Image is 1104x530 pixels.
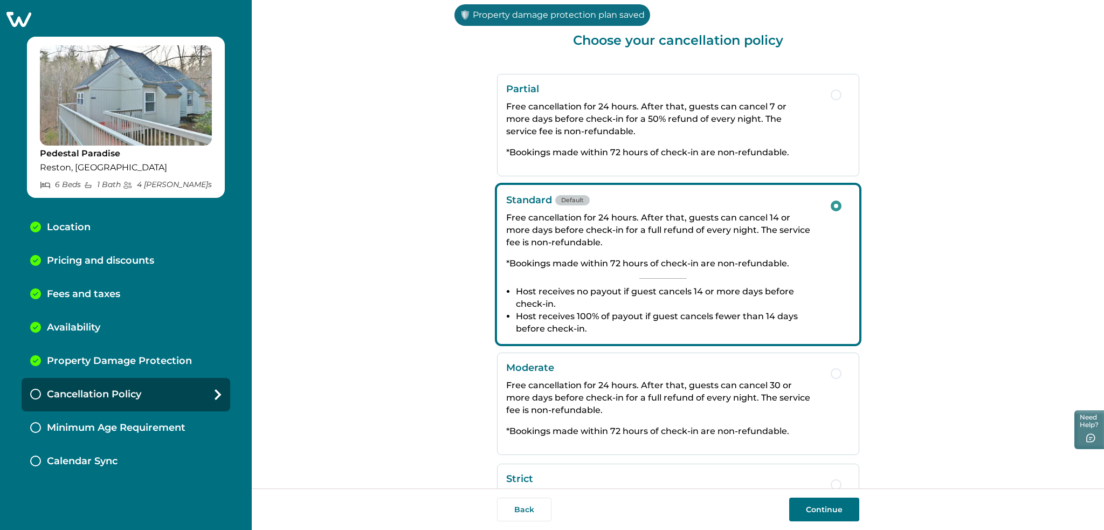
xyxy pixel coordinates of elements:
img: propertyImage_Pedestal Paradise [40,45,212,146]
button: ModerateFree cancellation for 24 hours. After that, guests can cancel 30 or more days before chec... [497,353,859,455]
p: *Bookings made within 72 hours of check-in are non-refundable. [506,146,820,159]
p: Property Damage Protection [47,355,192,367]
button: Back [497,498,551,521]
li: Host receives no payout if guest cancels 14 or more days before check-in. [516,285,820,310]
li: Host receives 100% of payout if guest cancels fewer than 14 days before check-in. [516,310,820,335]
p: Free cancellation for 24 hours. After that, guests can cancel 7 or more days before check-in for ... [506,100,820,137]
p: Cancellation Policy [47,389,141,401]
p: Standard [506,194,820,206]
p: *Bookings made within 72 hours of check-in are non-refundable. [506,425,820,437]
p: Pedestal Paradise [40,148,212,159]
p: Availability [47,322,100,334]
p: 4 [PERSON_NAME] s [123,180,212,189]
p: Reston, [GEOGRAPHIC_DATA] [40,162,212,173]
span: Default [555,195,590,205]
p: 1 Bath [84,180,121,189]
p: Free cancellation for 24 hours. After that, guests can cancel 14 or more days before check-in for... [506,211,820,249]
button: PartialFree cancellation for 24 hours. After that, guests can cancel 7 or more days before check-... [497,74,859,176]
p: Pricing and discounts [47,255,154,267]
p: Strict [506,473,820,485]
p: Moderate [506,362,820,374]
p: Choose your cancellation policy [497,32,859,48]
p: Calendar Sync [47,456,118,467]
p: Location [47,222,91,233]
button: StandardDefaultFree cancellation for 24 hours. After that, guests can cancel 14 or more days befo... [497,185,859,344]
button: Continue [789,498,859,521]
p: 🛡️ Property damage protection plan saved [454,4,650,26]
p: 6 Bed s [40,180,81,189]
p: *Bookings made within 72 hours of check-in are non-refundable. [506,257,820,270]
p: Minimum Age Requirement [47,422,185,434]
p: Free cancellation for 24 hours. After that, guests can cancel 30 or more days before check-in for... [506,379,820,416]
p: Partial [506,83,820,95]
p: Fees and taxes [47,288,120,300]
